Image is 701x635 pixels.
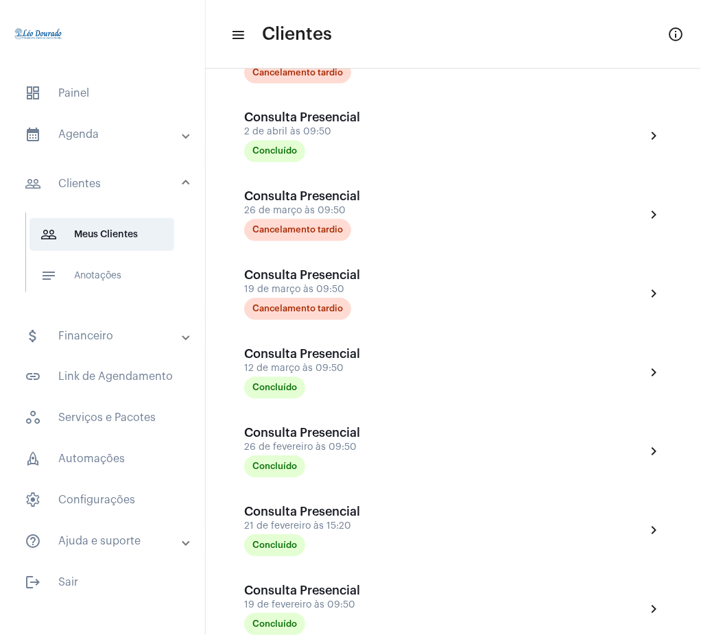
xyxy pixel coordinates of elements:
[244,141,305,163] mat-chip: Concluído
[244,269,381,283] div: Consulta Presencial
[25,369,41,385] mat-icon: sidenav icon
[244,111,381,125] div: Consulta Presencial
[244,62,351,84] mat-chip: Cancelamento tardio
[663,21,690,48] button: Info
[244,298,351,320] mat-chip: Cancelamento tardio
[646,207,663,224] mat-icon: chevron_right
[25,328,183,344] mat-panel-title: Financeiro
[244,128,381,138] div: 2 de abril às 09:50
[25,534,41,550] mat-icon: sidenav icon
[244,348,381,361] div: Consulta Presencial
[25,328,41,344] mat-icon: sidenav icon
[8,162,205,206] mat-expansion-panel-header: sidenav iconClientes
[230,27,244,43] mat-icon: sidenav icon
[25,534,183,550] mat-panel-title: Ajuda e suporte
[40,226,57,243] mat-icon: sidenav icon
[244,364,381,374] div: 12 de março às 09:50
[25,176,41,192] mat-icon: sidenav icon
[244,206,381,217] div: 26 de março às 09:50
[14,484,191,517] span: Configurações
[244,584,381,598] div: Consulta Presencial
[25,575,41,591] mat-icon: sidenav icon
[646,286,663,302] mat-icon: chevron_right
[8,525,205,558] mat-expansion-panel-header: sidenav iconAjuda e suporte
[646,128,663,145] mat-icon: chevron_right
[8,320,205,352] mat-expansion-panel-header: sidenav iconFinanceiro
[14,566,191,599] span: Sair
[244,535,305,557] mat-chip: Concluído
[668,26,685,43] mat-icon: Info
[25,492,41,509] span: sidenav icon
[14,443,191,476] span: Automações
[244,190,381,204] div: Consulta Presencial
[244,505,381,519] div: Consulta Presencial
[25,176,183,192] mat-panel-title: Clientes
[29,259,174,292] span: Anotações
[8,206,205,311] div: sidenav iconClientes
[262,23,332,45] span: Clientes
[244,522,381,532] div: 21 de fevereiro às 15:20
[11,7,66,62] img: 4c910ca3-f26c-c648-53c7-1a2041c6e520.jpg
[29,218,174,251] span: Meus Clientes
[244,377,305,399] mat-chip: Concluído
[646,444,663,460] mat-icon: chevron_right
[244,601,381,611] div: 19 de fevereiro às 09:50
[25,126,183,143] mat-panel-title: Agenda
[646,523,663,539] mat-icon: chevron_right
[25,410,41,427] span: sidenav icon
[8,118,205,151] mat-expansion-panel-header: sidenav iconAgenda
[25,126,41,143] mat-icon: sidenav icon
[244,427,381,440] div: Consulta Presencial
[25,85,41,101] span: sidenav icon
[244,456,305,478] mat-chip: Concluído
[244,443,381,453] div: 26 de fevereiro às 09:50
[14,402,191,435] span: Serviços e Pacotes
[244,219,351,241] mat-chip: Cancelamento tardio
[14,361,191,394] span: Link de Agendamento
[40,267,57,284] mat-icon: sidenav icon
[25,451,41,468] span: sidenav icon
[646,601,663,618] mat-icon: chevron_right
[646,365,663,381] mat-icon: chevron_right
[14,77,191,110] span: Painel
[244,285,381,296] div: 19 de março às 09:50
